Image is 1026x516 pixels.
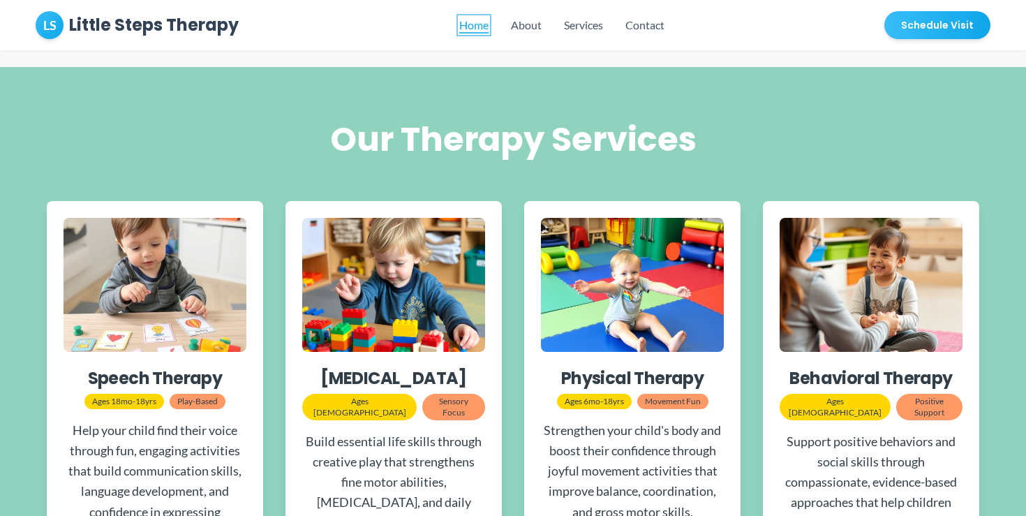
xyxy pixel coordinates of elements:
[557,394,632,409] div: Ages 6mo-18yrs
[637,394,708,409] div: Movement Fun
[459,17,489,34] a: Home
[64,218,246,352] img: Child practicing speech therapy with colorful communication cards and toys
[36,11,239,39] a: LSLittle Steps Therapy
[47,123,979,156] h2: Our Therapy Services
[84,394,164,409] div: Ages 18mo-18yrs
[302,367,485,390] h3: [MEDICAL_DATA]
[541,367,724,390] h3: Physical Therapy
[896,394,962,420] div: Positive Support
[511,17,542,34] button: About
[780,394,891,420] div: Ages [DEMOGRAPHIC_DATA]
[541,218,724,352] img: Child participating in physical therapy exercises with colorful equipment and mats
[564,17,603,34] button: Services
[302,394,417,420] div: Ages [DEMOGRAPHIC_DATA]
[64,367,246,390] h3: Speech Therapy
[780,218,962,352] img: Child in behavioral therapy session with therapist using positive reinforcement activities
[625,17,664,34] button: Contact
[69,14,239,36] h1: Little Steps Therapy
[884,11,990,39] button: Schedule Visit
[422,394,485,420] div: Sensory Focus
[43,15,57,35] span: LS
[780,367,962,390] h3: Behavioral Therapy
[302,218,485,352] img: Child engaged in occupational therapy activities with building blocks and fine motor skills toys
[170,394,225,409] div: Play-Based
